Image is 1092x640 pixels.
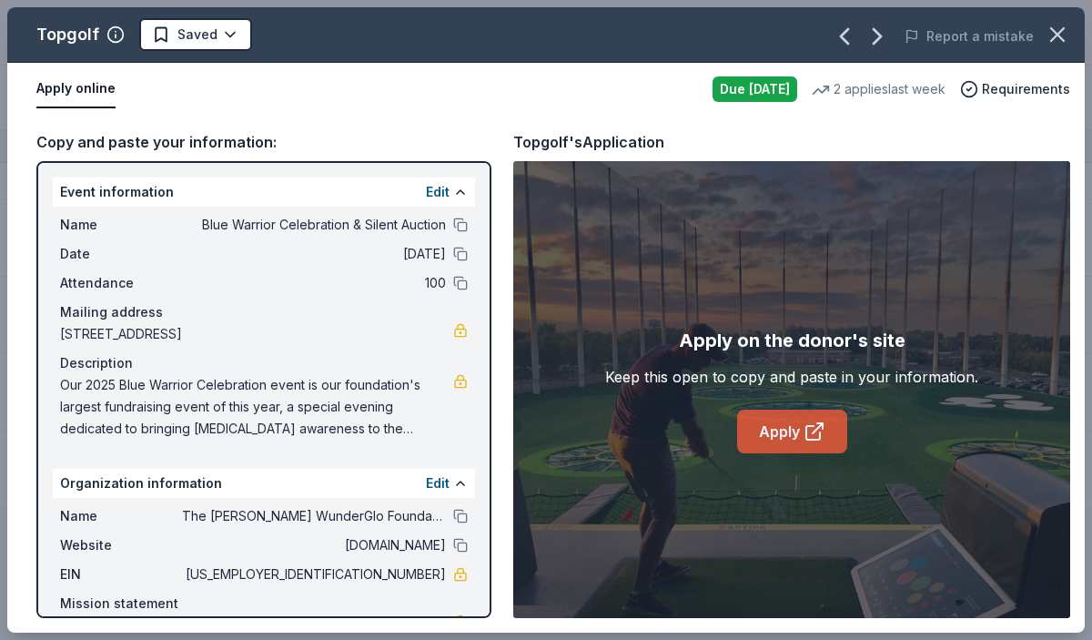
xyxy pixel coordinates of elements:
[60,374,453,440] span: Our 2025 Blue Warrior Celebration event is our foundation's largest fundraising event of this yea...
[177,24,217,46] span: Saved
[812,78,945,100] div: 2 applies last week
[182,243,446,265] span: [DATE]
[960,78,1070,100] button: Requirements
[426,472,450,494] button: Edit
[60,564,182,585] span: EIN
[53,469,475,498] div: Organization information
[60,505,182,527] span: Name
[60,352,468,374] div: Description
[513,130,664,154] div: Topgolf's Application
[60,272,182,294] span: Attendance
[139,18,252,51] button: Saved
[60,593,468,615] div: Mission statement
[426,181,450,203] button: Edit
[182,272,446,294] span: 100
[36,20,99,49] div: Topgolf
[53,178,475,207] div: Event information
[182,534,446,556] span: [DOMAIN_NAME]
[182,214,446,236] span: Blue Warrior Celebration & Silent Auction
[737,410,847,453] a: Apply
[713,76,797,102] div: Due [DATE]
[60,323,453,345] span: [STREET_ADDRESS]
[60,534,182,556] span: Website
[905,25,1034,47] button: Report a mistake
[60,214,182,236] span: Name
[182,505,446,527] span: The [PERSON_NAME] WunderGlo Foundation
[60,243,182,265] span: Date
[60,301,468,323] div: Mailing address
[982,78,1070,100] span: Requirements
[36,130,491,154] div: Copy and paste your information:
[605,366,978,388] div: Keep this open to copy and paste in your information.
[36,70,116,108] button: Apply online
[679,326,905,355] div: Apply on the donor's site
[182,564,446,585] span: [US_EMPLOYER_IDENTIFICATION_NUMBER]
